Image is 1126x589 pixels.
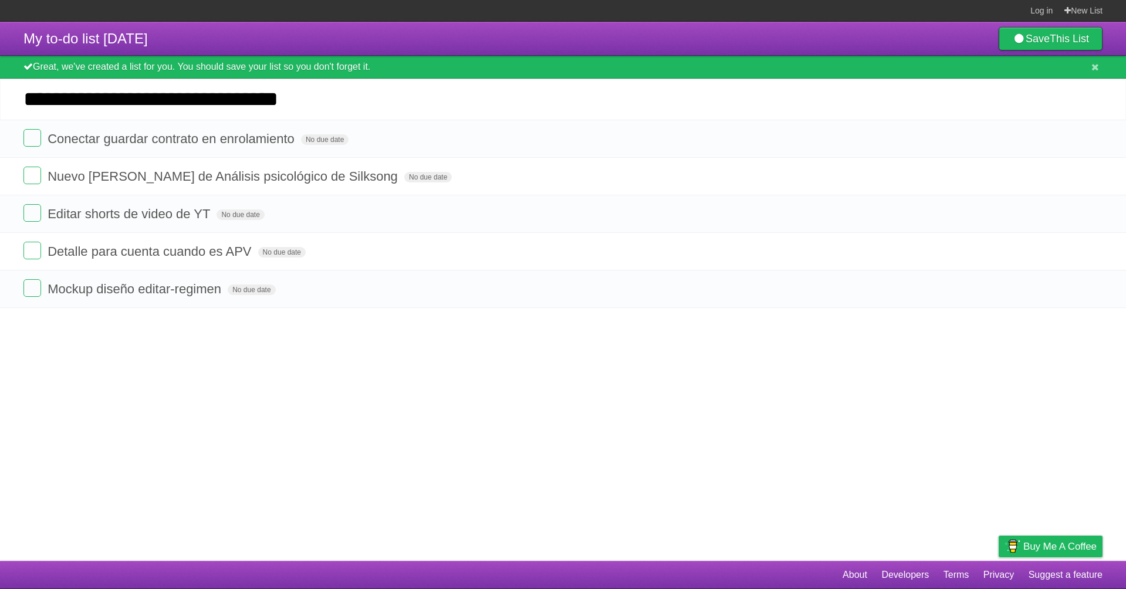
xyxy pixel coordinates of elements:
[843,564,867,586] a: About
[301,134,349,145] span: No due date
[999,536,1103,557] a: Buy me a coffee
[23,242,41,259] label: Done
[48,169,401,184] span: Nuevo [PERSON_NAME] de Análisis psicológico de Silksong
[944,564,969,586] a: Terms
[1023,536,1097,557] span: Buy me a coffee
[1029,564,1103,586] a: Suggest a feature
[258,247,306,258] span: No due date
[217,209,264,220] span: No due date
[48,244,254,259] span: Detalle para cuenta cuando es APV
[983,564,1014,586] a: Privacy
[23,129,41,147] label: Done
[23,204,41,222] label: Done
[1005,536,1020,556] img: Buy me a coffee
[48,131,297,146] span: Conectar guardar contrato en enrolamiento
[999,27,1103,50] a: SaveThis List
[23,279,41,297] label: Done
[23,167,41,184] label: Done
[23,31,148,46] span: My to-do list [DATE]
[228,285,275,295] span: No due date
[48,282,224,296] span: Mockup diseño editar-regimen
[404,172,452,182] span: No due date
[1050,33,1089,45] b: This List
[881,564,929,586] a: Developers
[48,207,213,221] span: Editar shorts de video de YT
